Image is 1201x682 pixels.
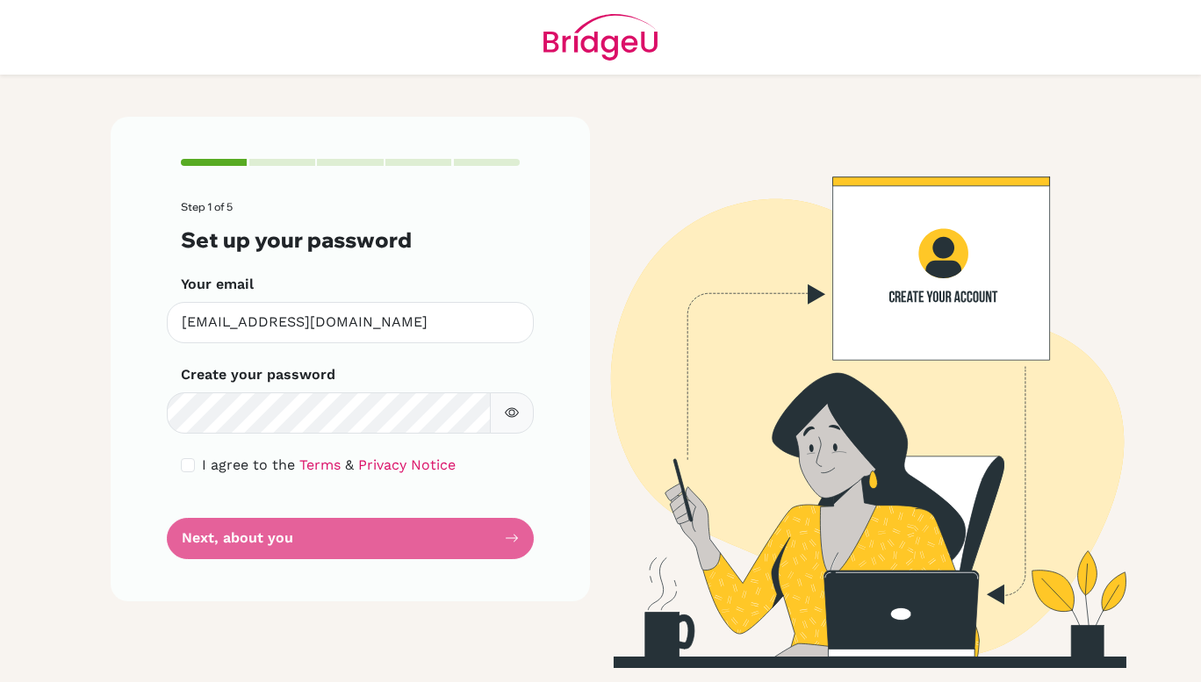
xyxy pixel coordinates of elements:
[345,456,354,473] span: &
[181,274,254,295] label: Your email
[202,456,295,473] span: I agree to the
[167,302,534,343] input: Insert your email*
[181,227,520,253] h3: Set up your password
[299,456,341,473] a: Terms
[181,364,335,385] label: Create your password
[358,456,456,473] a: Privacy Notice
[181,200,233,213] span: Step 1 of 5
